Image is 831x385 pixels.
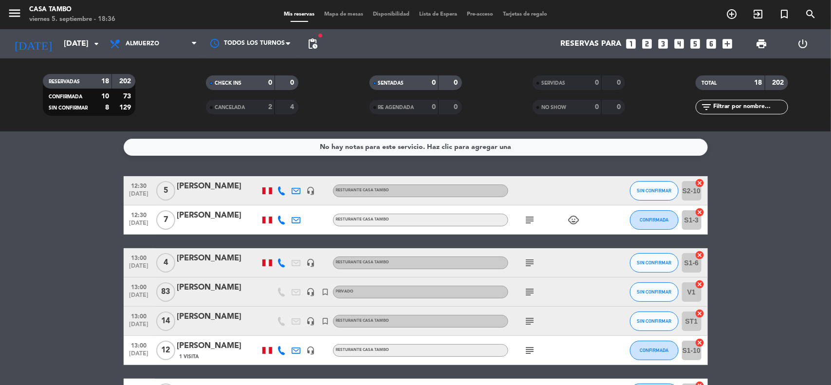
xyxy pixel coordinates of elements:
i: cancel [695,178,705,188]
i: headset_mic [307,258,315,267]
span: 12:30 [127,180,151,191]
span: RESERVADAS [49,79,80,84]
span: SENTADAS [378,81,404,86]
strong: 0 [454,104,460,110]
i: arrow_drop_down [91,38,102,50]
i: looks_6 [705,37,718,50]
i: looks_one [625,37,638,50]
strong: 0 [617,79,623,86]
i: power_settings_new [797,38,809,50]
i: subject [524,315,536,327]
span: 5 [156,181,175,201]
i: add_box [721,37,734,50]
span: Disponibilidad [368,12,414,17]
span: [DATE] [127,191,151,202]
i: headset_mic [307,186,315,195]
i: cancel [695,250,705,260]
span: 14 [156,312,175,331]
div: LOG OUT [782,29,824,58]
strong: 0 [432,79,436,86]
span: CANCELADA [215,105,245,110]
span: Resturante Casa Tambo [336,348,389,352]
strong: 202 [119,78,133,85]
span: Privado [336,290,354,293]
i: turned_in_not [778,8,790,20]
span: pending_actions [307,38,318,50]
i: subject [524,345,536,356]
div: viernes 5. septiembre - 18:36 [29,15,115,24]
span: Mapa de mesas [319,12,368,17]
i: cancel [695,207,705,217]
span: Lista de Espera [414,12,462,17]
span: NO SHOW [541,105,566,110]
i: turned_in_not [321,288,330,296]
span: Resturante Casa Tambo [336,319,389,323]
span: 1 Visita [180,353,199,361]
div: [PERSON_NAME] [177,281,260,294]
span: SIN CONFIRMAR [637,260,671,265]
strong: 202 [773,79,786,86]
i: cancel [695,309,705,318]
span: SIN CONFIRMAR [637,318,671,324]
div: [PERSON_NAME] [177,340,260,352]
div: [PERSON_NAME] [177,311,260,323]
div: [PERSON_NAME] [177,209,260,222]
i: looks_4 [673,37,686,50]
div: [PERSON_NAME] [177,180,260,193]
span: 12 [156,341,175,360]
strong: 0 [454,79,460,86]
span: CONFIRMADA [640,217,668,222]
i: subject [524,214,536,226]
i: subject [524,257,536,269]
span: print [756,38,767,50]
i: headset_mic [307,317,315,326]
span: 13:00 [127,252,151,263]
i: looks_3 [657,37,670,50]
i: add_circle_outline [726,8,738,20]
i: turned_in_not [321,317,330,326]
span: Tarjetas de regalo [498,12,552,17]
i: headset_mic [307,288,315,296]
span: [DATE] [127,220,151,231]
span: TOTAL [702,81,717,86]
strong: 18 [101,78,109,85]
strong: 0 [595,79,599,86]
span: 83 [156,282,175,302]
span: SIN CONFIRMAR [637,289,671,294]
span: Mis reservas [279,12,319,17]
strong: 0 [291,79,296,86]
strong: 73 [123,93,133,100]
i: subject [524,286,536,298]
span: SIN CONFIRMAR [49,106,88,110]
button: menu [7,6,22,24]
span: SERVIDAS [541,81,565,86]
strong: 129 [119,104,133,111]
i: menu [7,6,22,20]
strong: 2 [268,104,272,110]
span: RE AGENDADA [378,105,414,110]
span: 4 [156,253,175,273]
strong: 18 [755,79,762,86]
strong: 0 [268,79,272,86]
div: Casa Tambo [29,5,115,15]
span: SIN CONFIRMAR [637,188,671,193]
span: CONFIRMADA [49,94,82,99]
span: [DATE] [127,321,151,332]
span: [DATE] [127,263,151,274]
i: looks_5 [689,37,702,50]
span: Reservas para [561,39,622,49]
span: CONFIRMADA [640,348,668,353]
span: Resturante Casa Tambo [336,188,389,192]
i: looks_two [641,37,654,50]
button: SIN CONFIRMAR [630,181,679,201]
span: 13:00 [127,310,151,321]
i: filter_list [701,101,712,113]
div: No hay notas para este servicio. Haz clic para agregar una [320,142,511,153]
button: SIN CONFIRMAR [630,282,679,302]
button: CONFIRMADA [630,341,679,360]
span: Pre-acceso [462,12,498,17]
span: 13:00 [127,281,151,292]
span: [DATE] [127,350,151,362]
span: CHECK INS [215,81,241,86]
strong: 4 [291,104,296,110]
